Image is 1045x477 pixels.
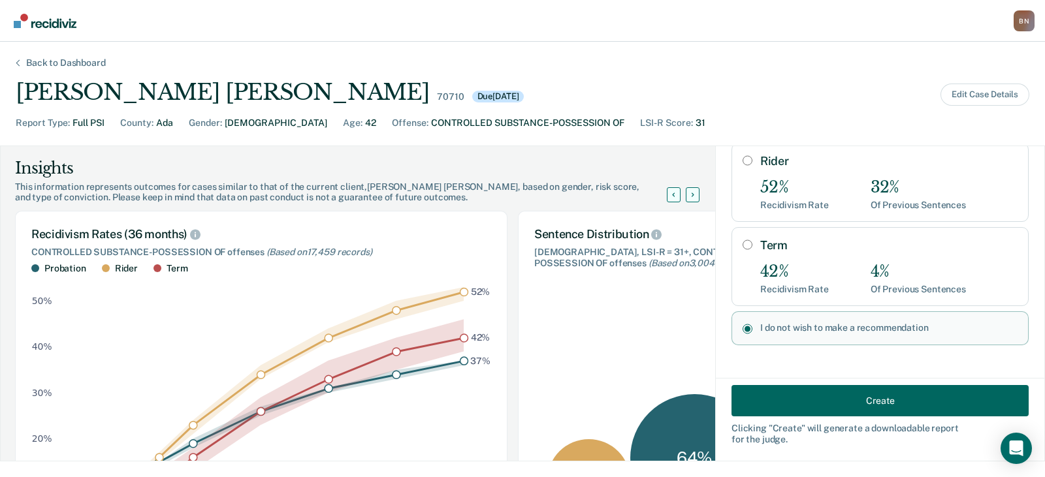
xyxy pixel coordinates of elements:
label: I do not wish to make a recommendation [760,322,1018,333]
div: Recidivism Rate [760,284,829,295]
text: 37% [470,355,490,365]
div: Recidivism Rate [760,200,829,211]
button: Profile dropdown button [1014,10,1035,31]
div: Full PSI [72,116,104,130]
label: Rider [760,154,1018,168]
text: 30% [32,387,52,397]
button: Edit Case Details [940,84,1029,106]
div: Gender : [189,116,222,130]
div: 70710 [437,91,464,102]
div: Due [DATE] [472,91,524,102]
text: 50% [32,296,52,306]
text: 52% [471,286,490,297]
div: [DEMOGRAPHIC_DATA], LSI-R = 31+, CONTROLLED SUBSTANCE-POSSESSION OF offenses [534,247,816,269]
g: text [470,286,490,366]
img: Recidiviz [14,14,76,28]
div: 42 [365,116,376,130]
text: 40% [32,341,52,352]
div: Back to Dashboard [10,57,121,69]
div: LSI-R Score : [640,116,693,130]
div: Of Previous Sentences [871,200,966,211]
div: 32% [871,178,966,197]
span: (Based on 3,004 records ) [649,258,752,268]
div: Recidivism Rates (36 months) [31,227,491,241]
div: 42% [760,262,829,281]
div: CONTROLLED SUBSTANCE-POSSESSION OF [431,116,624,130]
div: CONTROLLED SUBSTANCE-POSSESSION OF offenses [31,247,491,258]
div: 52% [760,178,829,197]
button: Create [731,385,1029,416]
div: Term [167,263,187,274]
div: [DEMOGRAPHIC_DATA] [225,116,327,130]
div: Probation [44,263,86,274]
span: (Based on 17,459 records ) [266,247,372,257]
div: 4% [871,262,966,281]
div: Rider [115,263,138,274]
text: 20% [32,433,52,444]
div: Sentence Distribution [534,227,816,241]
div: Insights [15,158,683,179]
div: Of Previous Sentences [871,284,966,295]
div: This information represents outcomes for cases similar to that of the current client, [PERSON_NAM... [15,181,683,204]
div: [PERSON_NAME] [PERSON_NAME] [16,79,429,106]
div: B N [1014,10,1035,31]
div: Report Type : [16,116,70,130]
text: 42% [471,332,490,343]
div: Ada [156,116,173,130]
div: Open Intercom Messenger [1001,433,1032,464]
div: 31 [696,116,705,130]
div: Offense : [392,116,428,130]
div: County : [120,116,153,130]
div: Clicking " Create " will generate a downloadable report for the judge. [731,423,1029,445]
label: Term [760,238,1018,253]
div: Age : [343,116,362,130]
